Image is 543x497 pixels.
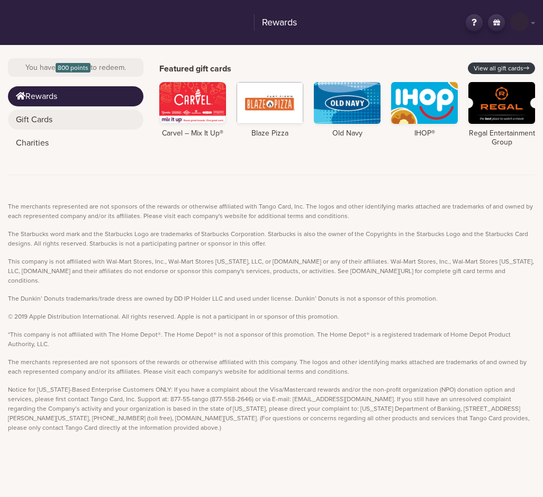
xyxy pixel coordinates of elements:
h4: IHOP® [391,129,458,138]
h4: Carvel – Mix It Up® [159,129,226,138]
h4: Regal Entertainment Group [468,129,535,147]
p: © 2019 Apple Distribution International. All rights reserved. Apple is not a participant in or sp... [8,312,535,321]
span: Help [24,7,46,17]
a: Old Navy [314,82,381,138]
span: 800 points [56,63,91,73]
img: hithrive-logo.9746416d.svg [225,17,267,26]
p: Notice for [US_STATE]-Based Enterprise Customers ONLY: If you have a complaint about the Visa/Mas... [8,385,535,432]
a: Gift Cards [8,110,143,130]
a: Rewards [8,86,143,106]
a: Carvel – Mix It Up® [159,82,226,138]
a: View all gift cards [468,62,535,74]
p: The Starbucks word mark and the Starbucks Logo are trademarks of Starbucks Corporation. Starbucks... [8,229,535,248]
p: The Dunkin’ Donuts trademarks/trade dress are owned by DD IP Holder LLC and used under license. D... [8,294,535,303]
a: Rewards [219,13,324,33]
h4: Old Navy [314,129,381,138]
h2: Rewards [275,14,318,31]
a: Blaze Pizza [237,82,303,138]
p: The merchants represented are not sponsors of the rewards or otherwise affiliated with this compa... [8,357,535,376]
a: Charities [8,133,143,153]
a: IHOP® [391,82,458,138]
p: The merchants represented are not sponsors of the rewards or otherwise affiliated with Tango Card... [8,202,535,221]
p: *This company is not affiliated with The Home Depot®. The Home Depot® is not a sponsor of this pr... [8,330,535,349]
h2: Featured gift cards [159,64,231,74]
p: This company is not affiliated with Wal-Mart Stores, Inc., Wal-Mart Stores [US_STATE], LLC, or [D... [8,257,535,285]
h4: Blaze Pizza [237,129,303,138]
div: You have to redeem. [8,58,143,77]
